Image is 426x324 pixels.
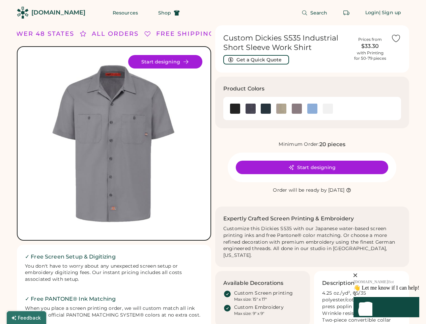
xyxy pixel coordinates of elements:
[319,140,345,148] div: 20 pieces
[354,50,386,61] div: with Printing for 50-79 pieces
[236,161,388,174] button: Start designing
[105,6,146,20] button: Resources
[158,10,171,15] span: Shop
[234,297,267,302] div: Max size: 15" x 17"
[292,104,302,114] div: Graphite Grey
[310,10,328,15] span: Search
[230,104,240,114] img: Black Swatch Image
[273,187,327,194] div: Order will be ready by
[223,85,265,93] h3: Product Colors
[276,104,286,114] img: Desert Sand Swatch Image
[230,104,240,114] div: Black
[261,104,271,114] div: Dark Navy
[234,290,293,297] div: Custom Screen printing
[223,279,284,287] h3: Available Decorations
[307,104,317,114] div: Light Blue
[26,55,202,232] div: S535 Style Image
[223,33,349,52] h1: Custom Dickies S535 Industrial Short Sleeve Work Shirt
[246,104,256,114] div: Dark Charcoal
[340,6,353,20] button: Retrieve an order
[353,42,387,50] div: $33.30
[313,237,424,323] iframe: Front Chat
[26,55,202,232] img: Dickies S535 Product Image
[292,104,302,114] img: Graphite Grey Swatch Image
[25,263,203,283] div: You don't have to worry about any unexpected screen setup or embroidery digitizing fees. Our inst...
[25,253,203,261] h2: ✓ Free Screen Setup & Digitizing
[293,6,336,20] button: Search
[365,9,379,16] div: Login
[150,6,188,20] button: Shop
[6,29,74,38] div: LOWER 48 STATES
[234,311,264,316] div: Max size: 9" x 9"
[156,29,214,38] div: FREE SHIPPING
[223,225,401,259] div: Customize this Dickies S535 with our Japanese water-based screen printing inks and free Pantone® ...
[261,104,271,114] img: Dark Navy Swatch Image
[31,8,85,17] div: [DOMAIN_NAME]
[223,215,354,223] h2: Expertly Crafted Screen Printing & Embroidery
[246,104,256,114] img: Dark Charcoal Swatch Image
[25,295,203,303] h2: ✓ Free PANTONE® Ink Matching
[223,55,289,64] button: Get a Quick Quote
[234,304,284,311] div: Custom Embroidery
[25,305,203,319] div: When you place a screen printing order, we will custom match all ink colors to official PANTONE M...
[92,29,139,38] div: ALL ORDERS
[276,104,286,114] div: Desert Sand
[307,104,317,114] img: Light Blue Swatch Image
[128,55,202,69] button: Start designing
[17,7,29,19] img: Rendered Logo - Screens
[323,104,333,114] img: White Swatch Image
[358,37,382,42] div: Prices from
[279,141,319,148] div: Minimum Order:
[328,187,345,194] div: [DATE]
[379,9,401,16] div: | Sign up
[323,104,333,114] div: White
